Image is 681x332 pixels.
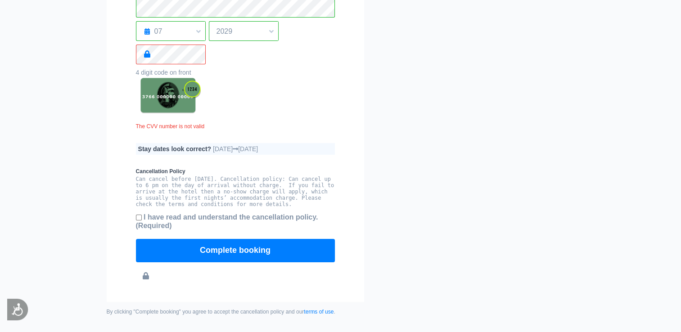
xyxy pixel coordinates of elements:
[304,309,334,315] a: terms of use
[107,309,364,315] small: By clicking "Complete booking" you agree to accept the cancellation policy and our .
[136,123,206,130] small: The CVV number is not valid
[136,239,335,262] button: Complete booking
[136,168,335,175] b: Cancellation Policy
[136,222,172,229] span: (Required)
[136,69,191,76] span: 4 digit code on front
[136,24,205,39] span: 07
[209,24,278,39] span: 2029
[213,145,258,153] span: [DATE] [DATE]
[136,213,318,229] b: I have read and understand the cancellation policy.
[136,76,203,117] img: Three digit code on back
[136,215,142,220] input: I have read and understand the cancellation policy.(Required)
[138,145,212,153] b: Stay dates look correct?
[136,176,335,207] pre: Can cancel before [DATE]. Cancellation policy: Can cancel up to 6 pm on the day of arrival withou...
